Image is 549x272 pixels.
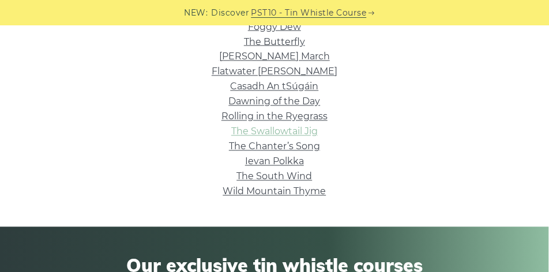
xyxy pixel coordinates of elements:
span: Discover [212,6,250,20]
a: Rolling in the Ryegrass [221,111,328,122]
a: The Swallowtail Jig [231,126,318,137]
a: The Chanter’s Song [229,141,320,152]
a: Wild Mountain Thyme [223,186,326,197]
a: [PERSON_NAME] March [219,51,330,62]
a: The South Wind [237,171,313,182]
a: Foggy Dew [248,21,301,32]
a: Flatwater [PERSON_NAME] [212,66,337,77]
a: Ievan Polkka [245,156,304,167]
a: PST10 - Tin Whistle Course [251,6,367,20]
span: NEW: [185,6,208,20]
a: Casadh An tSúgáin [231,81,319,92]
a: Dawning of the Day [229,96,321,107]
a: The Butterfly [244,36,305,47]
